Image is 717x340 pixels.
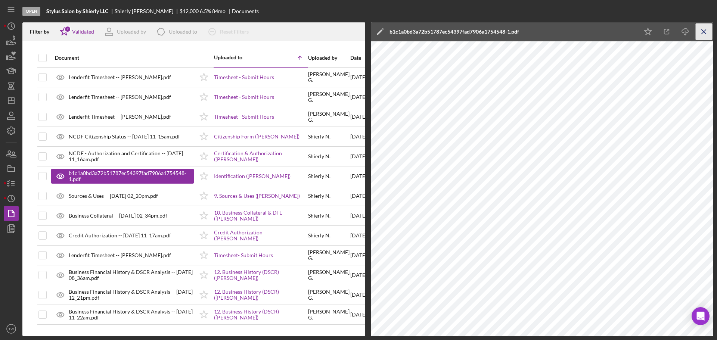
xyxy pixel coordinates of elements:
div: 84 mo [212,8,226,14]
div: Uploaded to [214,54,261,60]
a: Certification & Authorization ([PERSON_NAME]) [214,150,307,162]
a: 9. Sources & Uses ([PERSON_NAME]) [214,193,300,199]
div: Uploaded by [308,55,350,61]
div: [DATE] [350,187,367,205]
div: [DATE] [350,305,367,324]
div: Lenderfit Timesheet -- [PERSON_NAME].pdf [69,252,171,258]
div: Business Financial History & DSCR Analysis -- [DATE] 12_21pm.pdf [69,289,194,301]
div: Lenderfit Timesheet -- [PERSON_NAME].pdf [69,114,171,120]
div: Shierly N . [308,213,330,219]
div: [DATE] [350,246,367,265]
div: [PERSON_NAME] G . [308,71,350,83]
a: Timesheet - Submit Hours [214,94,274,100]
div: [DATE] [350,107,367,126]
div: Open Intercom Messenger [692,307,710,325]
div: b1c1a0bd3a72b51787ec54397fad7906a1754548-1.pdf [389,29,519,35]
div: [DATE] [350,68,367,87]
div: b1c1a0bd3a72b51787ec54397fad7906a1754548-1.pdf [69,170,186,182]
div: Shierly N . [308,193,330,199]
a: Citizenship Form ([PERSON_NAME]) [214,134,299,140]
div: [DATE] [350,226,367,245]
a: 12. Business History (DSCR) ([PERSON_NAME]) [214,309,307,321]
div: Filter by [30,29,55,35]
div: 2 [64,26,71,32]
div: Business Financial History & DSCR Analysis -- [DATE] 08_36am.pdf [69,269,194,281]
button: TW [4,321,19,336]
div: [PERSON_NAME] G . [308,111,350,123]
div: Shierly N . [308,233,330,238]
span: $12,000 [180,8,199,14]
div: [DATE] [350,167,367,185]
div: [PERSON_NAME] G . [308,309,350,321]
a: Timesheet- Submit Hours [214,252,273,258]
a: 12. Business History (DSCR) ([PERSON_NAME]) [214,289,307,301]
div: 6.5 % [200,8,211,14]
div: Uploaded to [169,29,197,35]
div: [DATE] [350,206,367,225]
div: NCDF - Authorization and Certification -- [DATE] 11_16am.pdf [69,150,194,162]
a: Timesheet - Submit Hours [214,114,274,120]
button: Reset Filters [203,24,256,39]
div: Shierly N . [308,153,330,159]
a: Timesheet - Submit Hours [214,74,274,80]
div: [DATE] [350,88,367,106]
div: Shierly N . [308,173,330,179]
div: Lenderfit Timesheet -- [PERSON_NAME].pdf [69,74,171,80]
div: Business Collateral -- [DATE] 02_34pm.pdf [69,213,167,219]
div: [DATE] [350,286,367,304]
div: [PERSON_NAME] G . [308,91,350,103]
div: Business Financial History & DSCR Analysis -- [DATE] 11_22am.pdf [69,309,194,321]
div: Document [55,55,194,61]
div: [DATE] [350,147,367,166]
div: Credit Authorization -- [DATE] 11_17am.pdf [69,233,171,238]
div: Reset Filters [220,24,249,39]
div: [PERSON_NAME] G . [308,289,350,301]
div: [PERSON_NAME] G . [308,269,350,281]
div: Sources & Uses -- [DATE] 02_20pm.pdf [69,193,158,199]
div: [DATE] [350,127,367,146]
div: Uploaded by [117,29,146,35]
a: 10. Business Collateral & DTE ([PERSON_NAME]) [214,210,307,222]
div: Open [22,7,40,16]
div: Lenderfit Timesheet -- [PERSON_NAME].pdf [69,94,171,100]
div: NCDF Citizenship Status -- [DATE] 11_15am.pdf [69,134,180,140]
div: Documents [232,8,259,14]
a: 12. Business History (DSCR) ([PERSON_NAME]) [214,269,307,281]
div: [DATE] [350,266,367,284]
div: Validated [72,29,94,35]
div: Shierly [PERSON_NAME] [115,8,180,14]
div: [PERSON_NAME] G . [308,249,350,261]
a: Credit Authorization ([PERSON_NAME]) [214,230,307,241]
div: Date [350,55,367,61]
a: Identification ([PERSON_NAME]) [214,173,291,179]
div: Shierly N . [308,134,330,140]
b: Stylus Salon by Shierly LLC [46,8,108,14]
text: TW [9,327,15,331]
